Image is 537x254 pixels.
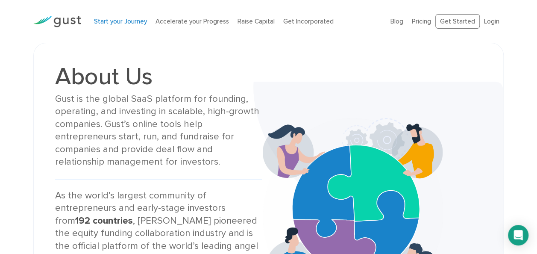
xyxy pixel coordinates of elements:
a: Accelerate your Progress [156,18,229,25]
div: Gust is the global SaaS platform for founding, operating, and investing in scalable, high-growth ... [55,93,262,168]
a: Pricing [412,18,431,25]
a: Raise Capital [238,18,275,25]
a: Get Started [435,14,480,29]
a: Blog [390,18,403,25]
strong: 192 countries [75,215,133,226]
a: Get Incorporated [283,18,334,25]
img: Gust Logo [33,16,81,27]
h1: About Us [55,65,262,89]
div: Open Intercom Messenger [508,225,528,245]
a: Start your Journey [94,18,147,25]
a: Login [484,18,499,25]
